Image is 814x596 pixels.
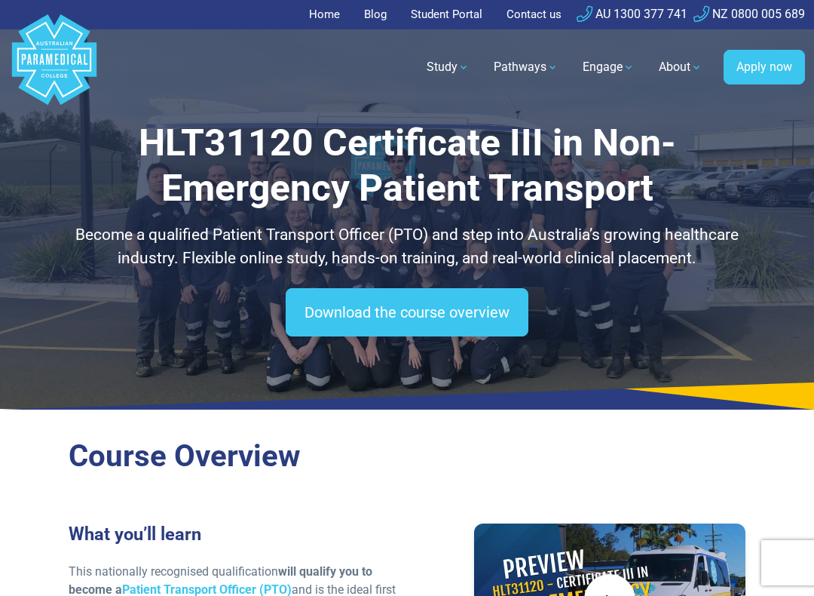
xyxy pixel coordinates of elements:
a: NZ 0800 005 689 [693,7,805,21]
a: Pathways [485,46,568,88]
h2: Course Overview [69,438,745,475]
p: Become a qualified Patient Transport Officer (PTO) and step into Australia’s growing healthcare i... [69,223,745,271]
a: About [650,46,711,88]
h3: What you’ll learn [69,524,398,545]
a: Download the course overview [286,288,528,336]
h1: HLT31120 Certificate III in Non-Emergency Patient Transport [69,121,745,211]
a: Australian Paramedical College [9,29,99,106]
a: Apply now [724,50,805,84]
a: Engage [574,46,644,88]
a: AU 1300 377 741 [577,7,687,21]
a: Study [418,46,479,88]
